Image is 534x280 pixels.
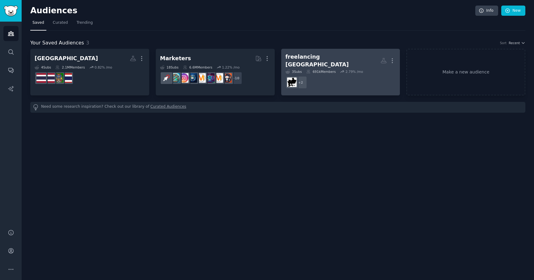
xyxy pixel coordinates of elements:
img: SEO [205,73,214,83]
img: PPC [162,73,171,83]
a: Trending [74,18,95,31]
div: 6.6M Members [183,65,212,69]
img: Freelancers [287,77,297,87]
div: 1.22 % /mo [222,65,240,69]
a: Info [475,6,498,16]
img: ThailandTourism [36,73,46,83]
img: InstagramMarketing [179,73,189,83]
div: 0.82 % /mo [95,65,112,69]
a: Make a new audience [406,49,525,95]
img: Thailand [45,73,55,83]
div: [GEOGRAPHIC_DATA] [35,55,98,62]
a: Curated [51,18,70,31]
h2: Audiences [30,6,475,16]
span: 3 [86,40,89,46]
img: thai [62,73,72,83]
div: 2.1M Members [55,65,85,69]
img: GummySearch logo [4,6,18,16]
div: 3 Sub s [286,69,302,74]
div: Marketers [160,55,191,62]
a: Marketers18Subs6.6MMembers1.22% /mo+10socialmediamarketingSEODigitalMarketingdigital_marketingIns... [156,49,275,95]
div: 691k Members [306,69,336,74]
span: Saved [32,20,44,26]
div: + 2 [294,76,307,89]
img: socialmedia [222,73,232,83]
span: Your Saved Audiences [30,39,84,47]
div: Sort [500,41,507,45]
div: 4 Sub s [35,65,51,69]
a: [GEOGRAPHIC_DATA]4Subs2.1MMembers0.82% /mothaiBangkokThailandThailandTourism [30,49,149,95]
span: Trending [77,20,93,26]
button: Recent [509,41,525,45]
div: + 10 [229,72,242,85]
a: New [501,6,525,16]
img: Affiliatemarketing [170,73,180,83]
span: Recent [509,41,520,45]
div: 18 Sub s [160,65,179,69]
div: Need some research inspiration? Check out our library of [30,102,525,113]
img: digital_marketing [188,73,197,83]
div: freelancing [GEOGRAPHIC_DATA] [286,53,381,68]
img: marketing [214,73,223,83]
a: freelancing [GEOGRAPHIC_DATA]3Subs691kMembers2.79% /mo+2Freelancers [281,49,400,95]
div: 2.79 % /mo [345,69,363,74]
a: Saved [30,18,46,31]
span: Curated [53,20,68,26]
img: DigitalMarketing [196,73,206,83]
img: Bangkok [54,73,63,83]
a: Curated Audiences [150,104,186,111]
